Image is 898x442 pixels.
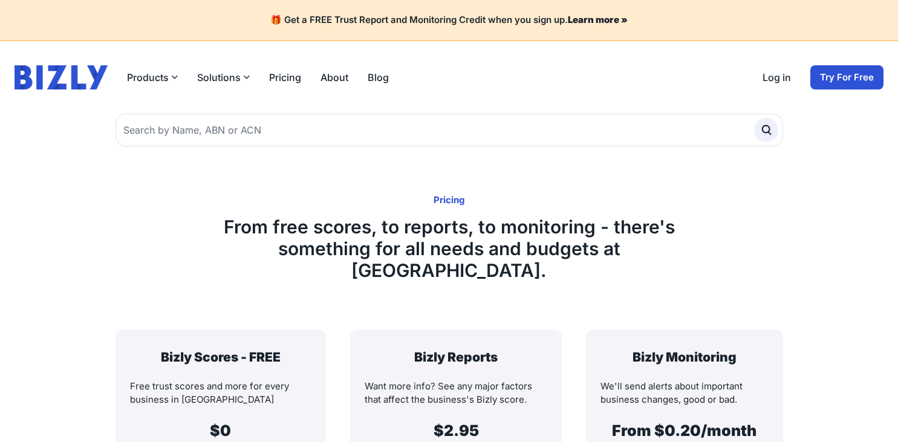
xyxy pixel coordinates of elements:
h2: $0 [130,421,312,440]
h3: Bizly Scores - FREE [130,349,312,365]
a: Blog [368,70,389,85]
p: Free trust scores and more for every business in [GEOGRAPHIC_DATA] [130,380,312,407]
a: Log in [763,70,791,85]
h2: From $0.20/month [600,421,768,440]
a: About [320,70,348,85]
p: Want more info? See any major factors that affect the business's Bizly score. [365,380,547,407]
h2: $2.95 [365,421,547,440]
h3: Bizly Monitoring [600,349,768,365]
h1: From free scores, to reports, to monitoring - there's something for all needs and budgets at [GEO... [178,216,720,281]
input: Search by Name, ABN or ACN [116,114,783,146]
a: Try For Free [810,65,883,89]
a: Learn more » [568,14,628,25]
a: Pricing [269,70,301,85]
p: We'll send alerts about important business changes, good or bad. [600,380,768,407]
h4: 🎁 Get a FREE Trust Report and Monitoring Credit when you sign up. [15,15,883,26]
h3: Bizly Reports [365,349,547,365]
button: Products [127,70,178,85]
button: Solutions [197,70,250,85]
